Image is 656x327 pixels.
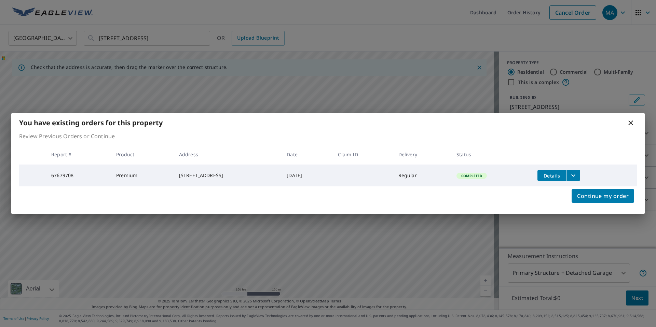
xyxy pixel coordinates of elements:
span: Continue my order [577,191,629,201]
div: [STREET_ADDRESS] [179,172,276,179]
p: Review Previous Orders or Continue [19,132,637,140]
td: [DATE] [281,165,332,186]
button: filesDropdownBtn-67679708 [566,170,580,181]
th: Claim ID [332,144,393,165]
button: Continue my order [572,189,634,203]
th: Product [111,144,174,165]
th: Date [281,144,332,165]
td: Regular [393,165,451,186]
th: Address [174,144,281,165]
th: Delivery [393,144,451,165]
b: You have existing orders for this property [19,118,163,127]
th: Report # [46,144,111,165]
td: 67679708 [46,165,111,186]
span: Details [542,172,562,179]
span: Completed [457,173,486,178]
th: Status [451,144,532,165]
td: Premium [111,165,174,186]
button: detailsBtn-67679708 [537,170,566,181]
